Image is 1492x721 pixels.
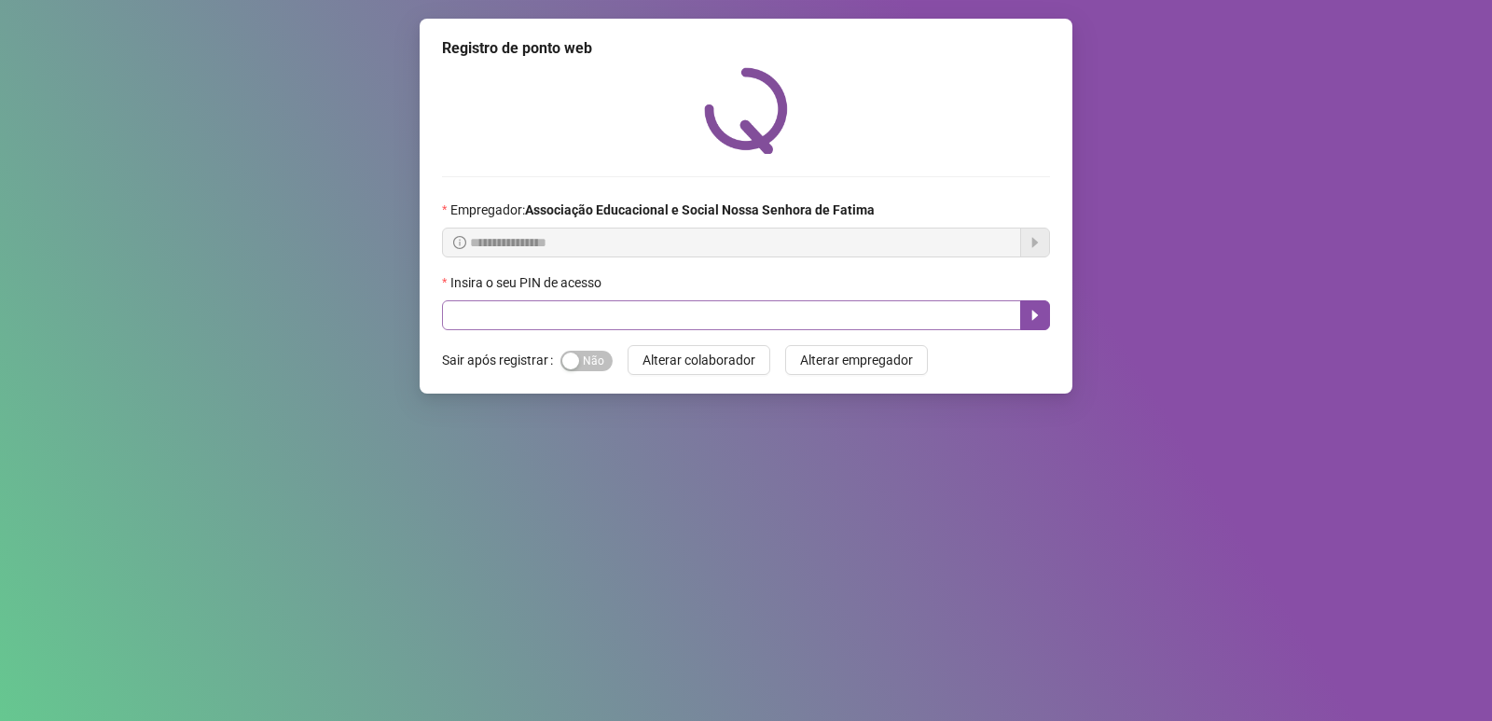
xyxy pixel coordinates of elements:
[442,37,1050,60] div: Registro de ponto web
[800,350,913,370] span: Alterar empregador
[1028,308,1043,323] span: caret-right
[525,202,875,217] strong: Associação Educacional e Social Nossa Senhora de Fatima
[642,350,755,370] span: Alterar colaborador
[442,272,614,293] label: Insira o seu PIN de acesso
[785,345,928,375] button: Alterar empregador
[628,345,770,375] button: Alterar colaborador
[453,236,466,249] span: info-circle
[704,67,788,154] img: QRPoint
[450,200,875,220] span: Empregador :
[442,345,560,375] label: Sair após registrar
